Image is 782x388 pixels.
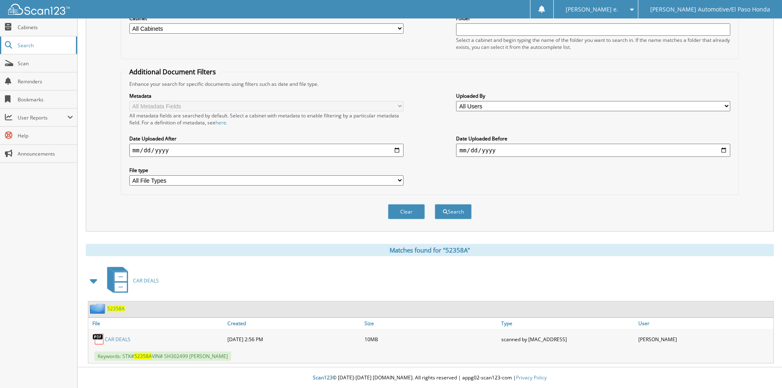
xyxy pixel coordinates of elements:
[636,331,773,347] div: [PERSON_NAME]
[94,351,231,361] span: Keywords: STK# VIN# SH302499 [PERSON_NAME]
[225,318,362,329] a: Created
[92,333,105,345] img: PDF.png
[125,67,220,76] legend: Additional Document Filters
[18,114,67,121] span: User Reports
[566,7,618,12] span: [PERSON_NAME] e.
[313,374,333,381] span: Scan123
[216,119,226,126] a: here
[456,144,730,157] input: end
[88,318,225,329] a: File
[107,305,125,312] a: 52358A
[456,92,730,99] label: Uploaded By
[102,264,159,297] a: CAR DEALS
[133,277,159,284] span: CAR DEALS
[129,135,404,142] label: Date Uploaded After
[225,331,362,347] div: [DATE] 2:56 PM
[18,24,73,31] span: Cabinets
[8,4,70,15] img: scan123-logo-white.svg
[388,204,425,219] button: Clear
[129,144,404,157] input: start
[636,318,773,329] a: User
[129,112,404,126] div: All metadata fields are searched by default. Select a cabinet with metadata to enable filtering b...
[499,318,636,329] a: Type
[362,331,500,347] div: 10MB
[18,150,73,157] span: Announcements
[78,368,782,388] div: © [DATE]-[DATE] [DOMAIN_NAME]. All rights reserved | appg02-scan123-com |
[362,318,500,329] a: Size
[516,374,547,381] a: Privacy Policy
[18,60,73,67] span: Scan
[18,96,73,103] span: Bookmarks
[435,204,472,219] button: Search
[456,135,730,142] label: Date Uploaded Before
[18,42,72,49] span: Search
[105,336,131,343] a: CAR DEALS
[134,353,152,360] span: 52358A
[125,80,734,87] div: Enhance your search for specific documents using filters such as date and file type.
[456,37,730,51] div: Select a cabinet and begin typing the name of the folder you want to search in. If the name match...
[650,7,770,12] span: [PERSON_NAME] Automotive/El Paso Honda
[129,92,404,99] label: Metadata
[499,331,636,347] div: scanned by [MAC_ADDRESS]
[18,132,73,139] span: Help
[741,349,782,388] iframe: Chat Widget
[86,244,774,256] div: Matches found for "52358A"
[90,303,107,314] img: folder2.png
[18,78,73,85] span: Reminders
[129,167,404,174] label: File type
